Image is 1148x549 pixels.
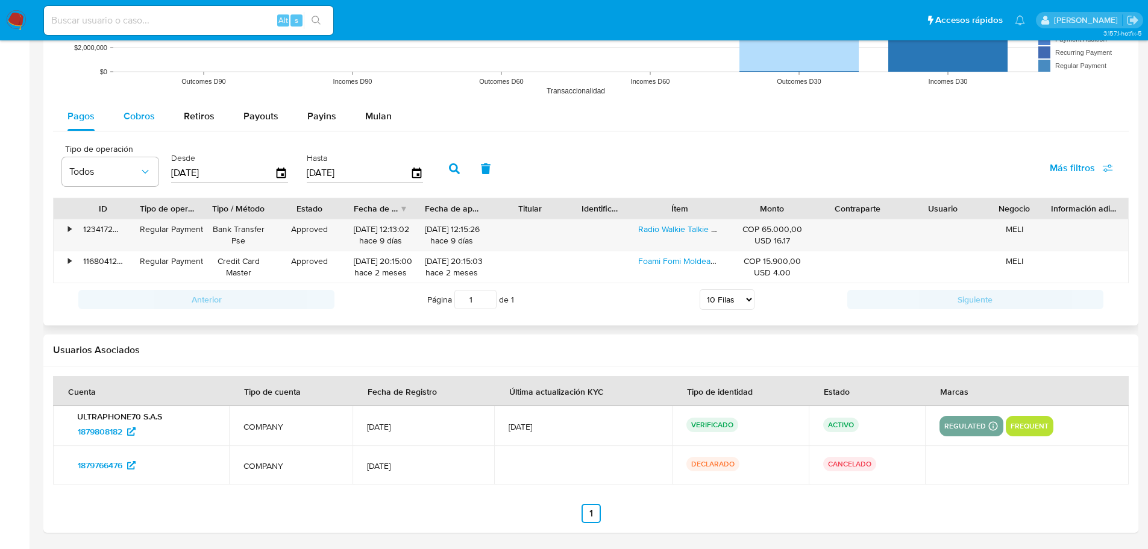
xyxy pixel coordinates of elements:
a: Salir [1126,14,1139,27]
input: Buscar usuario o caso... [44,13,333,28]
span: s [295,14,298,26]
span: Alt [278,14,288,26]
h2: Usuarios Asociados [53,344,1129,356]
p: felipe.cayon@mercadolibre.com [1054,14,1122,26]
a: Notificaciones [1015,15,1025,25]
span: Accesos rápidos [935,14,1003,27]
span: 3.157.1-hotfix-5 [1103,28,1142,38]
button: search-icon [304,12,328,29]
